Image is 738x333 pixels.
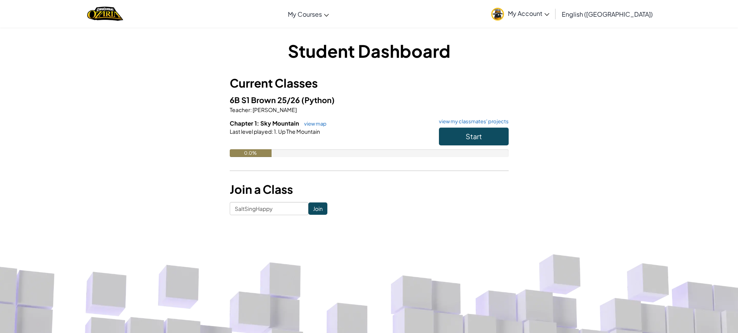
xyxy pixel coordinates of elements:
[491,8,504,21] img: avatar
[301,95,335,105] span: (Python)
[487,2,553,26] a: My Account
[284,3,333,24] a: My Courses
[230,149,272,157] div: 0.0%
[230,202,308,215] input: <Enter Class Code>
[230,128,272,135] span: Last level played
[87,6,123,22] a: Ozaria by CodeCombat logo
[508,9,549,17] span: My Account
[273,128,277,135] span: 1.
[87,6,123,22] img: Home
[230,39,509,63] h1: Student Dashboard
[558,3,657,24] a: English ([GEOGRAPHIC_DATA])
[466,132,482,141] span: Start
[277,128,320,135] span: Up The Mountain
[230,106,250,113] span: Teacher
[230,119,300,127] span: Chapter 1: Sky Mountain
[252,106,297,113] span: [PERSON_NAME]
[562,10,653,18] span: English ([GEOGRAPHIC_DATA])
[308,202,327,215] input: Join
[272,128,273,135] span: :
[300,121,327,127] a: view map
[250,106,252,113] span: :
[435,119,509,124] a: view my classmates' projects
[439,128,509,145] button: Start
[288,10,322,18] span: My Courses
[230,74,509,92] h3: Current Classes
[230,95,301,105] span: 6B S1 Brown 25/26
[230,181,509,198] h3: Join a Class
